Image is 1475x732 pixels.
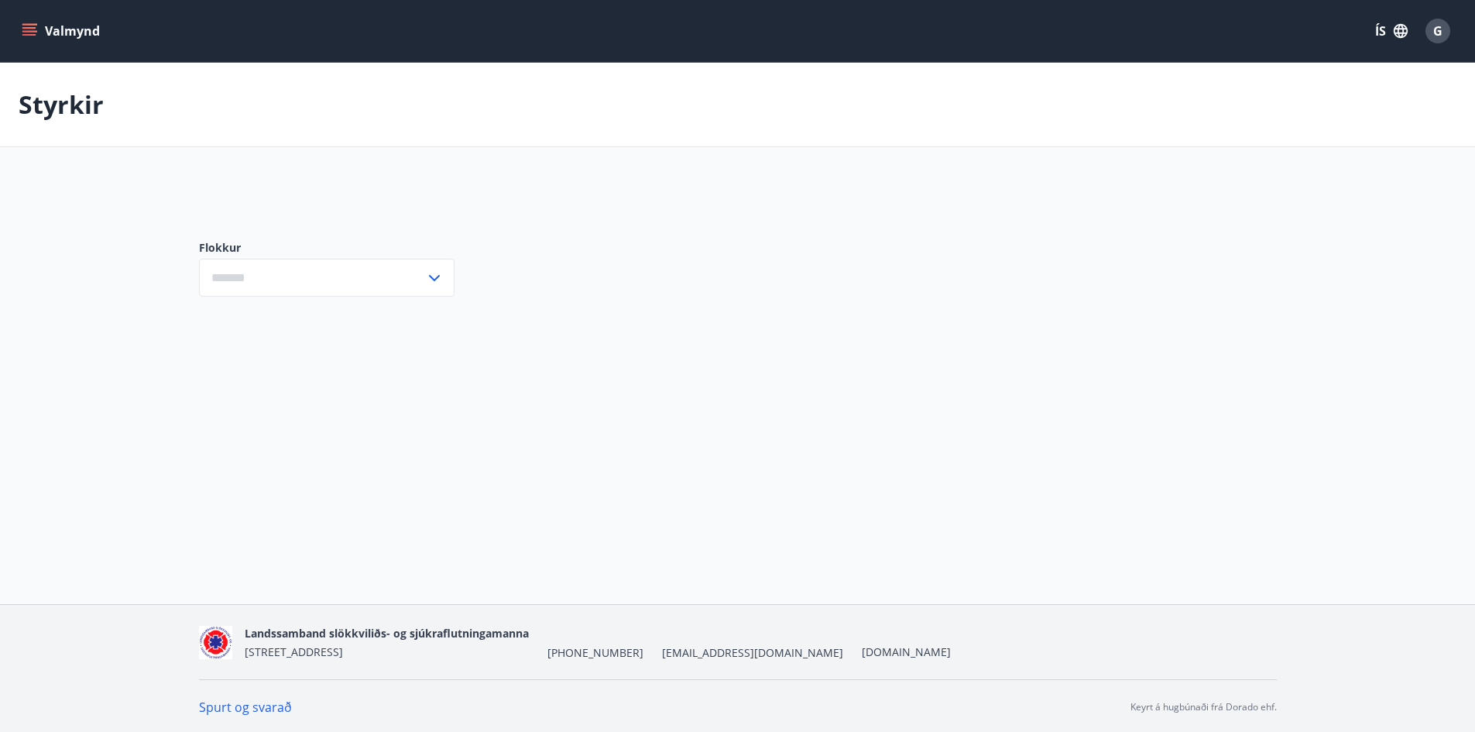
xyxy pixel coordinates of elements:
[245,644,343,659] span: [STREET_ADDRESS]
[199,626,232,659] img: 5co5o51sp293wvT0tSE6jRQ7d6JbxoluH3ek357x.png
[19,88,104,122] p: Styrkir
[662,645,843,661] span: [EMAIL_ADDRESS][DOMAIN_NAME]
[245,626,529,641] span: Landssamband slökkviliðs- og sjúkraflutningamanna
[862,644,951,659] a: [DOMAIN_NAME]
[199,240,455,256] label: Flokkur
[19,17,106,45] button: menu
[547,645,643,661] span: [PHONE_NUMBER]
[1130,700,1277,714] p: Keyrt á hugbúnaði frá Dorado ehf.
[1433,22,1442,40] span: G
[1419,12,1456,50] button: G
[1367,17,1416,45] button: ÍS
[199,699,292,716] a: Spurt og svarað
